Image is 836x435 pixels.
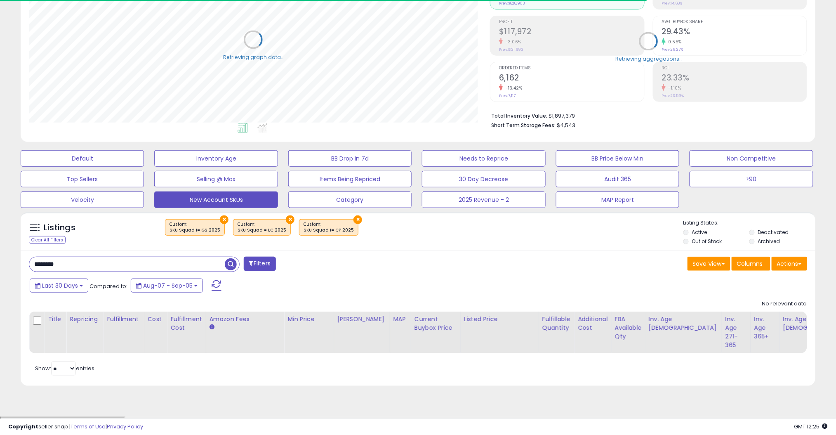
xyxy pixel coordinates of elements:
[70,315,100,324] div: Repricing
[107,315,140,324] div: Fulfillment
[220,215,228,224] button: ×
[615,315,642,341] div: FBA Available Qty
[615,55,682,63] div: Retrieving aggregations..
[304,221,354,234] span: Custom:
[772,257,807,271] button: Actions
[154,171,278,187] button: Selling @ Max
[131,279,203,293] button: Aug-07 - Sep-05
[556,150,679,167] button: BB Price Below Min
[170,315,202,332] div: Fulfillment Cost
[287,315,330,324] div: Min Price
[143,281,193,290] span: Aug-07 - Sep-05
[148,315,164,324] div: Cost
[737,260,763,268] span: Columns
[244,257,276,271] button: Filters
[21,150,144,167] button: Default
[690,150,813,167] button: Non Competitive
[288,191,412,208] button: Category
[422,150,545,167] button: Needs to Reprice
[556,191,679,208] button: MAP Report
[89,282,127,290] span: Compared to:
[286,215,294,224] button: ×
[758,229,789,236] label: Deactivated
[288,171,412,187] button: Items Being Repriced
[30,279,88,293] button: Last 30 Days
[35,364,94,372] span: Show: entries
[556,171,679,187] button: Audit 365
[692,229,707,236] label: Active
[393,315,407,324] div: MAP
[464,315,535,324] div: Listed Price
[209,315,280,324] div: Amazon Fees
[304,227,354,233] div: SKU Squad != CP 2025
[725,315,747,350] div: Inv. Age 271-365
[688,257,730,271] button: Save View
[732,257,770,271] button: Columns
[21,191,144,208] button: Velocity
[170,227,220,233] div: SKU Squad != GS 2025
[690,171,813,187] button: >90
[154,150,278,167] button: Inventory Age
[414,315,457,332] div: Current Buybox Price
[209,324,214,331] small: Amazon Fees.
[170,221,220,234] span: Custom:
[48,315,63,324] div: Title
[692,238,722,245] label: Out of Stock
[29,236,66,244] div: Clear All Filters
[762,300,807,308] div: No relevant data
[44,222,75,234] h5: Listings
[288,150,412,167] button: BB Drop in 7d
[337,315,386,324] div: [PERSON_NAME]
[223,54,283,61] div: Retrieving graph data..
[542,315,571,332] div: Fulfillable Quantity
[683,219,815,227] p: Listing States:
[238,221,286,234] span: Custom:
[21,171,144,187] button: Top Sellers
[238,227,286,233] div: SKU Squad = LC 2025
[758,238,780,245] label: Archived
[353,215,362,224] button: ×
[422,171,545,187] button: 30 Day Decrease
[578,315,608,332] div: Additional Cost
[422,191,545,208] button: 2025 Revenue - 2
[154,191,278,208] button: New Account SKUs
[754,315,776,341] div: Inv. Age 365+
[42,281,78,290] span: Last 30 Days
[649,315,718,332] div: Inv. Age [DEMOGRAPHIC_DATA]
